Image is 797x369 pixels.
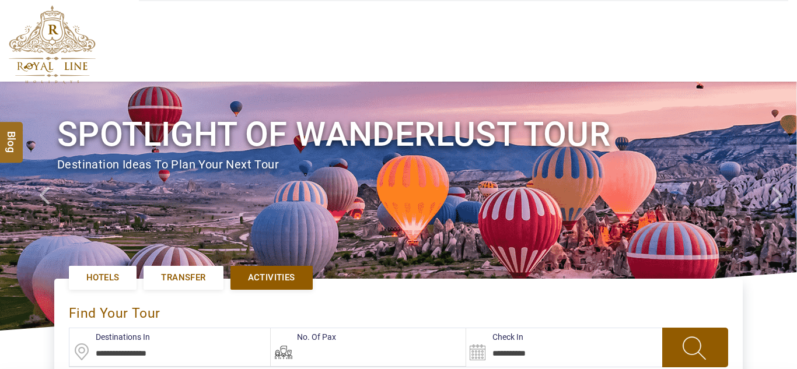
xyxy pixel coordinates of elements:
[144,266,223,290] a: Transfer
[271,331,336,343] label: No. Of Pax
[248,272,295,284] span: Activities
[4,131,19,140] span: Blog
[161,272,205,284] span: Transfer
[466,331,523,343] label: Check In
[69,293,728,328] div: find your Tour
[86,272,119,284] span: Hotels
[230,266,313,290] a: Activities
[69,266,137,290] a: Hotels
[69,331,150,343] label: Destinations In
[9,5,96,84] img: The Royal Line Holidays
